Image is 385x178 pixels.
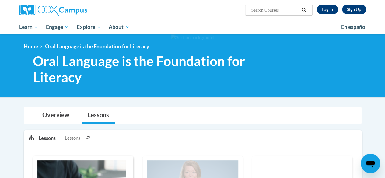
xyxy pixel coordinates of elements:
img: Cox Campus [19,5,87,16]
a: Lessons [82,107,115,124]
button: Search [299,6,308,14]
span: Explore [77,23,101,31]
span: Learn [19,23,38,31]
span: Oral Language is the Foundation for Literacy [45,43,149,50]
iframe: Button to launch messaging window [361,154,380,173]
a: Home [24,43,38,50]
a: About [105,20,133,34]
p: Lessons [39,135,56,141]
a: Engage [42,20,73,34]
span: About [109,23,129,31]
span: Engage [46,23,69,31]
input: Search Courses [250,6,299,14]
a: En español [337,21,371,33]
a: Cox Campus [19,5,129,16]
a: Overview [36,107,75,124]
span: En español [341,24,367,30]
a: Learn [15,20,42,34]
a: Register [342,5,366,14]
span: Lessons [65,135,80,141]
a: Explore [73,20,105,34]
a: Log In [317,5,338,14]
span: Oral Language is the Foundation for Literacy [33,53,284,85]
img: Section background [171,34,214,41]
div: Main menu [15,20,371,34]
